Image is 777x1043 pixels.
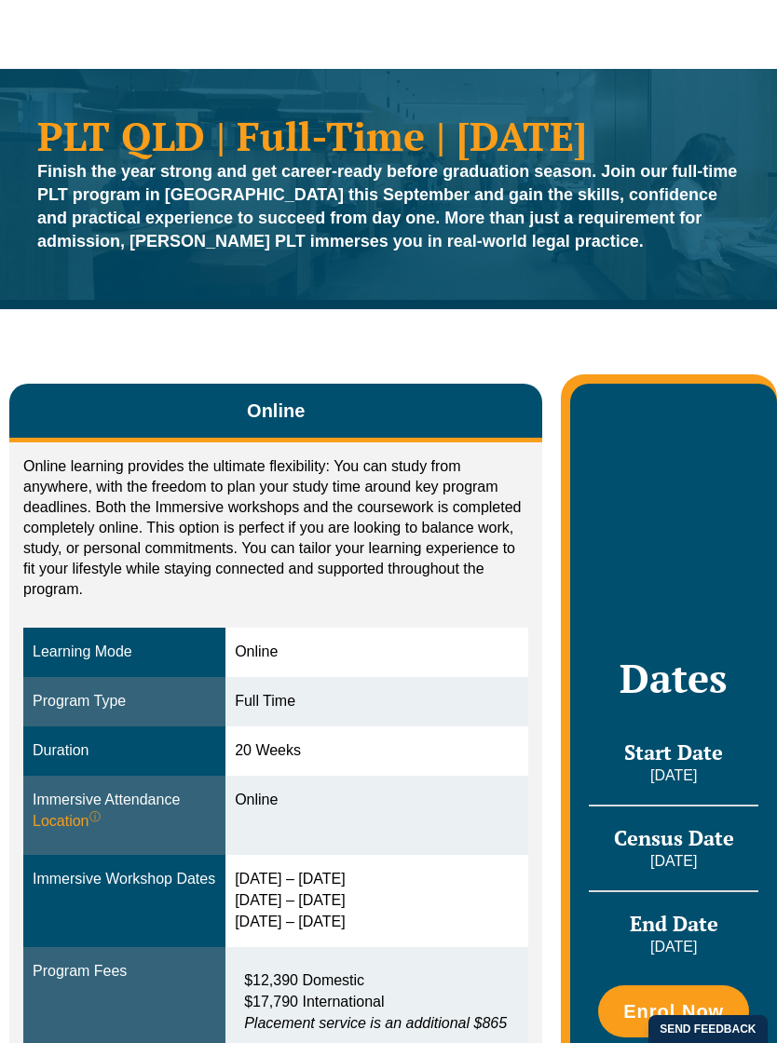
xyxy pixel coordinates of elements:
[23,456,528,600] p: Online learning provides the ultimate flexibility: You can study from anywhere, with the freedom ...
[37,162,737,251] strong: Finish the year strong and get career-ready before graduation season. Join our full-time PLT prog...
[247,398,305,424] span: Online
[235,691,519,712] div: Full Time
[33,790,216,833] div: Immersive Attendance
[589,851,758,872] p: [DATE]
[33,642,216,663] div: Learning Mode
[244,972,364,988] span: $12,390 Domestic
[33,869,216,890] div: Immersive Workshop Dates
[589,765,758,786] p: [DATE]
[33,740,216,762] div: Duration
[235,790,519,811] div: Online
[33,811,101,833] span: Location
[630,910,718,937] span: End Date
[235,642,519,663] div: Online
[244,1015,507,1031] em: Placement service is an additional $865
[614,824,734,851] span: Census Date
[624,738,723,765] span: Start Date
[235,740,519,762] div: 20 Weeks
[37,115,740,156] h1: PLT QLD | Full-Time | [DATE]
[589,937,758,957] p: [DATE]
[89,810,101,823] sup: ⓘ
[623,1002,724,1021] span: Enrol Now
[33,691,216,712] div: Program Type
[244,994,384,1009] span: $17,790 International
[235,869,519,933] div: [DATE] – [DATE] [DATE] – [DATE] [DATE] – [DATE]
[589,655,758,701] h2: Dates
[598,985,749,1037] a: Enrol Now
[33,961,216,982] div: Program Fees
